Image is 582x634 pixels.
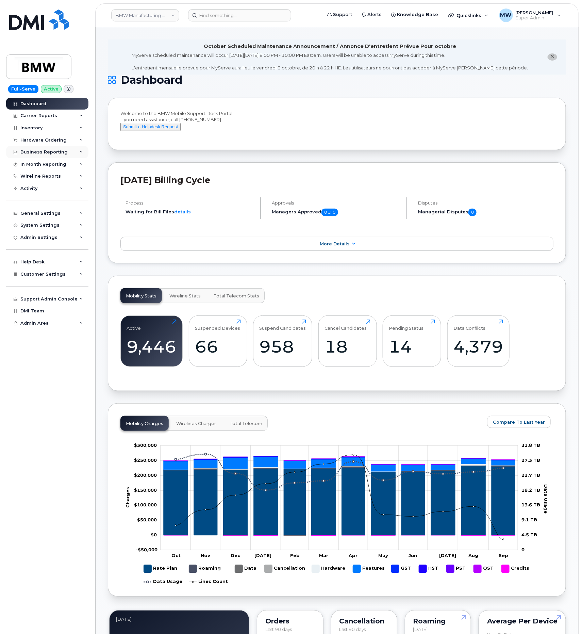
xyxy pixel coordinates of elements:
[151,532,157,537] tspan: $0
[391,562,412,575] g: GST
[174,209,191,214] a: details
[134,457,157,463] tspan: $250,000
[136,547,157,552] g: $0
[493,419,545,425] span: Compare To Last Year
[413,619,463,624] div: Roaming
[116,617,243,622] div: September 2025
[353,562,385,575] g: Features
[137,517,157,522] tspan: $50,000
[325,320,367,331] div: Cancel Candidates
[134,487,157,493] tspan: $150,000
[521,532,537,537] tspan: 4.5 TB
[552,604,577,629] iframe: Messenger Launcher
[121,75,182,85] span: Dashboard
[521,487,540,493] tspan: 18.2 TB
[521,472,540,478] tspan: 22.7 TB
[418,200,553,206] h4: Disputes
[521,547,525,552] tspan: 0
[521,457,540,463] tspan: 27.3 TB
[134,457,157,463] g: $0
[521,442,540,448] tspan: 31.8 TB
[126,209,254,215] li: Waiting for Bill Files
[255,553,272,558] tspan: [DATE]
[468,209,477,216] span: 0
[195,320,240,331] div: Suspended Devices
[189,575,228,589] g: Lines Count
[126,200,254,206] h4: Process
[260,337,306,357] div: 958
[543,484,549,514] tspan: Data Usage
[195,320,241,363] a: Suspended Devices66
[134,472,157,478] tspan: $200,000
[136,547,157,552] tspan: -$50,000
[169,293,201,299] span: Wireline Stats
[264,562,305,575] g: Cancellation
[164,466,515,535] g: Rate Plan
[453,320,485,331] div: Data Conflicts
[453,337,503,357] div: 4,379
[231,553,240,558] tspan: Dec
[134,442,157,448] g: $0
[134,502,157,507] g: $0
[265,619,315,624] div: Orders
[521,502,540,507] tspan: 13.6 TB
[499,553,508,558] tspan: Sep
[487,416,551,428] button: Compare To Last Year
[260,320,306,363] a: Suspend Candidates958
[389,337,435,357] div: 14
[195,337,241,357] div: 66
[272,209,401,216] h5: Managers Approved
[349,553,358,558] tspan: Apr
[413,627,428,632] span: [DATE]
[378,553,388,558] tspan: May
[501,562,530,575] g: Credits
[134,502,157,507] tspan: $100,000
[230,421,262,426] span: Total Telecom
[260,320,306,331] div: Suspend Candidates
[120,124,181,129] a: Submit a Helpdesk Request
[320,241,350,246] span: More Details
[120,175,553,185] h2: [DATE] Billing Cycle
[389,320,424,331] div: Pending Status
[171,553,181,558] tspan: Oct
[439,553,456,558] tspan: [DATE]
[321,209,338,216] span: 0 of 0
[325,320,370,363] a: Cancel Candidates18
[418,209,553,216] h5: Managerial Disputes
[176,421,217,426] span: Wirelines Charges
[419,562,439,575] g: HST
[120,110,553,137] div: Welcome to the BMW Mobile Support Desk Portal If you need assistance, call [PHONE_NUMBER].
[265,627,292,632] span: Last 90 days
[144,575,182,589] g: Data Usage
[312,562,346,575] g: Hardware
[339,627,366,632] span: Last 90 days
[134,442,157,448] tspan: $300,000
[214,293,259,299] span: Total Telecom Stats
[134,472,157,478] g: $0
[137,517,157,522] g: $0
[125,487,130,508] tspan: Charges
[134,487,157,493] g: $0
[319,553,328,558] tspan: Mar
[127,337,177,357] div: 9,446
[325,337,370,357] div: 18
[201,553,210,558] tspan: Nov
[127,320,177,363] a: Active9,446
[144,562,177,575] g: Rate Plan
[189,562,221,575] g: Roaming
[487,619,558,624] div: Average per Device
[409,553,417,558] tspan: Jun
[473,562,495,575] g: QST
[290,553,300,558] tspan: Feb
[339,619,389,624] div: Cancellation
[127,320,141,331] div: Active
[164,457,515,471] g: Features
[144,562,530,589] g: Legend
[468,553,478,558] tspan: Aug
[120,123,181,131] button: Submit a Helpdesk Request
[453,320,503,363] a: Data Conflicts4,379
[272,200,401,206] h4: Approvals
[521,517,537,522] tspan: 9.1 TB
[389,320,435,363] a: Pending Status14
